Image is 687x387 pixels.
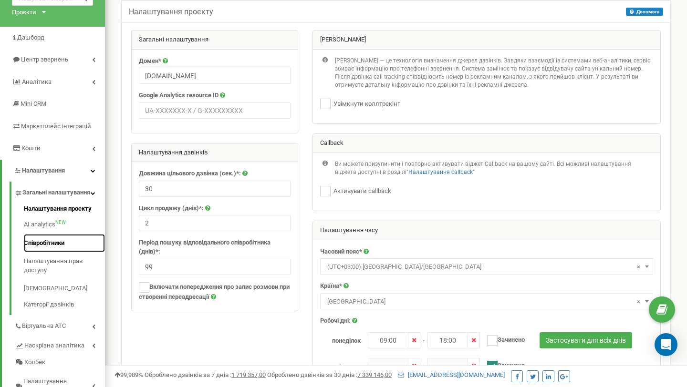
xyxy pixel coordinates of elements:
span: - [423,332,425,346]
label: Включати попередження про запис розмови при створенні переадресації [139,282,291,302]
input: example.com [139,68,291,84]
span: × [637,295,640,308]
div: [PERSON_NAME] [313,31,660,50]
div: Open Intercom Messenger [655,333,677,356]
a: Віртуальна АТС [14,315,105,335]
div: Загальні налаштування [132,31,298,50]
div: Налаштування часу [313,221,660,240]
div: Проєкти [12,8,36,17]
span: 99,989% [114,371,143,378]
label: Цикл продажу (днів)*: [139,204,204,213]
label: Період пошуку відповідального співробітника (днів)*: [139,238,291,256]
a: AI analyticsNEW [24,215,105,234]
label: понеділок [313,332,368,346]
a: Налаштування проєкту [24,204,105,216]
p: Ви можете призупинити і повторно активувати віджет Callback на вашому сайті. Всі можливі налаштув... [335,160,653,176]
span: (UTC+03:00) Europe/Kiev [320,258,653,275]
span: Налаштування [22,167,65,174]
label: Зачинено [480,358,525,371]
span: Оброблено дзвінків за 30 днів : [267,371,392,378]
span: Кошти [21,144,41,152]
a: [EMAIL_ADDRESS][DOMAIN_NAME] [398,371,505,378]
label: Зачинено [480,332,525,346]
a: Колбек [14,354,105,371]
span: Загальні налаштування [22,188,90,197]
a: Наскрізна аналітика [14,335,105,354]
button: Допомога [626,8,663,16]
label: Робочі дні: [320,316,351,326]
label: Активувати callback [331,187,391,196]
label: Домен* [139,57,161,66]
a: Співробітники [24,234,105,253]
a: Налаштування [2,160,105,182]
div: Налаштування дзвінків [132,143,298,163]
a: Категорії дзвінків [24,298,105,309]
p: [PERSON_NAME] — це технологія визначення джерел дзвінків. Завдяки взаємодії із системами веб-анал... [335,57,653,90]
label: Довжина цільового дзвінка (сек.)*: [139,169,241,178]
span: Оброблено дзвінків за 7 днів : [145,371,266,378]
span: (UTC+03:00) Europe/Kiev [323,260,650,274]
label: Країна* [320,282,342,291]
span: Наскрізна аналітика [24,341,84,350]
span: Mini CRM [21,100,46,107]
span: Дашборд [17,34,44,41]
label: Часовий пояс* [320,247,362,256]
label: Увімкнути коллтрекінг [331,100,400,109]
label: вівторок [313,358,368,371]
button: Застосувати для всіх днів [540,332,632,348]
span: Центр звернень [21,56,68,63]
span: Аналiтика [22,78,52,85]
h5: Налаштування проєкту [129,8,213,16]
a: Загальні налаштування [14,182,105,201]
a: "Налаштування callback" [406,169,475,175]
u: 1 719 357,00 [231,371,266,378]
span: Віртуальна АТС [22,322,66,331]
a: [DEMOGRAPHIC_DATA] [24,279,105,298]
span: Маркетплейс інтеграцій [21,122,91,130]
label: Google Analytics resource ID [139,91,219,100]
span: - [423,358,425,371]
div: Callback [313,134,660,153]
span: Колбек [24,358,45,367]
input: UA-XXXXXXX-X / G-XXXXXXXXX [139,102,291,119]
u: 7 339 146,00 [357,371,392,378]
a: Налаштування прав доступу [24,252,105,279]
span: Ukraine [323,295,650,308]
span: × [637,260,640,274]
span: Ukraine [320,293,653,309]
